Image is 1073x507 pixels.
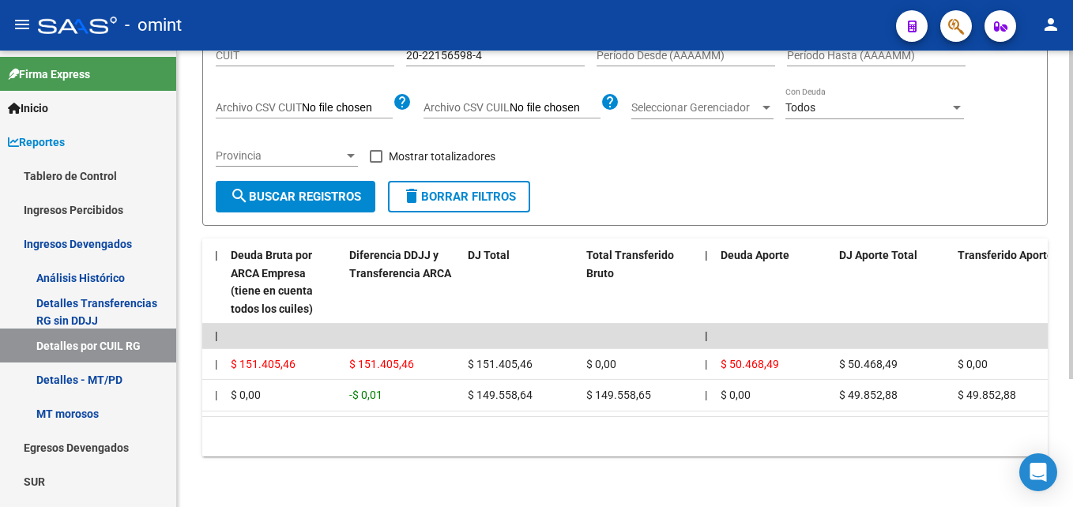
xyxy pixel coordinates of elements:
mat-icon: help [601,92,619,111]
datatable-header-cell: | [698,238,714,326]
span: $ 149.558,65 [586,389,651,401]
span: $ 50.468,49 [839,358,898,370]
span: Reportes [8,133,65,151]
mat-icon: delete [402,186,421,205]
datatable-header-cell: Total Transferido Bruto [580,238,698,326]
span: $ 0,00 [721,389,751,401]
span: Todos [785,101,815,114]
span: | [705,329,708,342]
datatable-header-cell: Deuda Aporte [714,238,833,326]
span: | [215,249,218,261]
span: $ 151.405,46 [349,358,414,370]
span: Transferido Aporte [958,249,1053,261]
span: Inicio [8,100,48,117]
span: Diferencia DDJJ y Transferencia ARCA [349,249,451,280]
span: | [215,389,217,401]
span: Total Transferido Bruto [586,249,674,280]
datatable-header-cell: DJ Total [461,238,580,326]
span: | [705,249,708,261]
mat-icon: help [393,92,412,111]
input: Archivo CSV CUIT [302,101,393,115]
span: Firma Express [8,66,90,83]
span: Borrar Filtros [402,190,516,204]
span: - omint [125,8,182,43]
span: $ 0,00 [231,389,261,401]
span: Archivo CSV CUIL [424,101,510,114]
datatable-header-cell: | [209,238,224,326]
span: $ 149.558,64 [468,389,533,401]
mat-icon: menu [13,15,32,34]
span: DJ Total [468,249,510,261]
span: Seleccionar Gerenciador [631,101,759,115]
span: DJ Aporte Total [839,249,917,261]
span: $ 49.852,88 [839,389,898,401]
span: Deuda Bruta por ARCA Empresa (tiene en cuenta todos los cuiles) [231,249,313,315]
div: Open Intercom Messenger [1019,453,1057,491]
span: | [215,358,217,370]
button: Buscar Registros [216,181,375,212]
button: Borrar Filtros [388,181,530,212]
span: $ 0,00 [958,358,988,370]
mat-icon: person [1041,15,1060,34]
datatable-header-cell: DJ Aporte Total [833,238,951,326]
span: | [705,358,707,370]
span: Buscar Registros [230,190,361,204]
span: -$ 0,01 [349,389,382,401]
span: | [705,389,707,401]
span: $ 0,00 [586,358,616,370]
datatable-header-cell: Transferido Aporte [951,238,1070,326]
span: Archivo CSV CUIT [216,101,302,114]
datatable-header-cell: Diferencia DDJJ y Transferencia ARCA [343,238,461,326]
span: $ 151.405,46 [468,358,533,370]
span: $ 151.405,46 [231,358,296,370]
span: $ 50.468,49 [721,358,779,370]
span: Deuda Aporte [721,249,789,261]
span: | [215,329,218,342]
datatable-header-cell: Deuda Bruta por ARCA Empresa (tiene en cuenta todos los cuiles) [224,238,343,326]
input: Archivo CSV CUIL [510,101,601,115]
mat-icon: search [230,186,249,205]
span: $ 49.852,88 [958,389,1016,401]
span: Mostrar totalizadores [389,147,495,166]
span: Provincia [216,149,344,163]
